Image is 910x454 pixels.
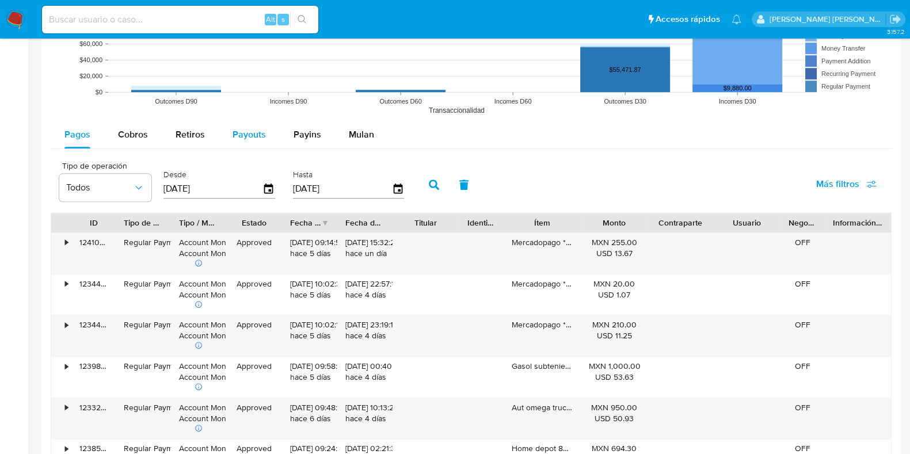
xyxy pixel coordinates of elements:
[732,14,741,24] a: Notificaciones
[290,12,314,28] button: search-icon
[770,14,886,25] p: daniela.lagunesrodriguez@mercadolibre.com.mx
[889,13,901,25] a: Salir
[42,12,318,27] input: Buscar usuario o caso...
[266,14,275,25] span: Alt
[281,14,285,25] span: s
[886,27,904,36] span: 3.157.2
[656,13,720,25] span: Accesos rápidos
